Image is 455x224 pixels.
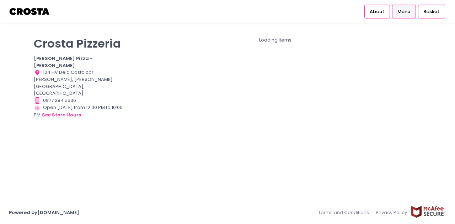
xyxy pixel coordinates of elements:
[133,37,421,44] div: Loading items...
[9,5,50,18] img: logo
[34,97,124,104] div: 0977 284 5636
[364,5,390,18] a: About
[373,206,411,219] a: Privacy Policy
[42,111,81,119] button: see store hours
[318,206,373,219] a: Terms and Conditions
[9,209,79,216] a: Powered by[DOMAIN_NAME]
[34,37,124,50] p: Crosta Pizzeria
[34,69,124,97] div: 104 HV Dela Costa cor [PERSON_NAME], [PERSON_NAME][GEOGRAPHIC_DATA], [GEOGRAPHIC_DATA]
[392,5,416,18] a: Menu
[34,104,124,119] div: Open [DATE] from 12:00 PM to 10:00 PM
[397,8,410,15] span: Menu
[423,8,439,15] span: Basket
[370,8,384,15] span: About
[34,55,93,69] b: [PERSON_NAME] Pizza - [PERSON_NAME]
[411,206,446,218] img: mcafee-secure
